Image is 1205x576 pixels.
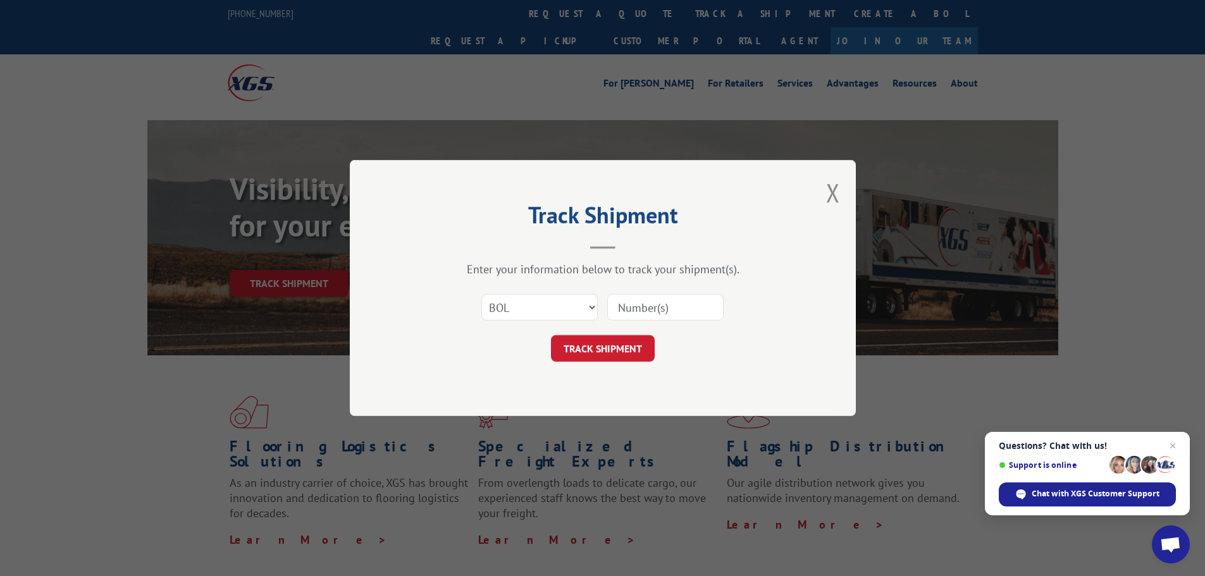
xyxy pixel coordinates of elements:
div: Enter your information below to track your shipment(s). [413,262,793,276]
span: Support is online [999,460,1105,470]
button: TRACK SHIPMENT [551,335,655,362]
button: Close modal [826,176,840,209]
input: Number(s) [607,294,724,321]
div: Open chat [1152,525,1190,563]
span: Close chat [1165,438,1180,453]
span: Chat with XGS Customer Support [1032,488,1159,499]
h2: Track Shipment [413,206,793,230]
div: Chat with XGS Customer Support [999,482,1176,506]
span: Questions? Chat with us! [999,441,1176,451]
